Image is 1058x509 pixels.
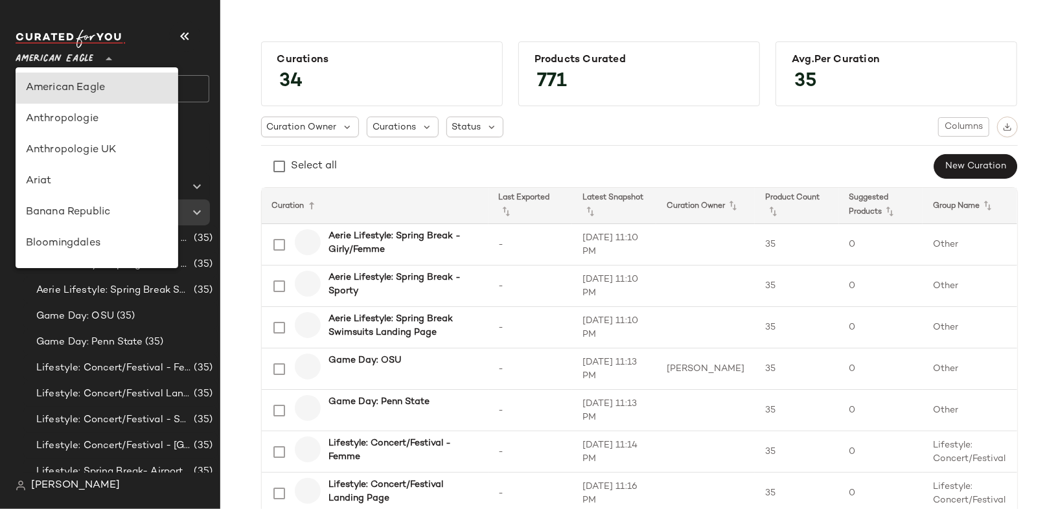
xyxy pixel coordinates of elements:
b: Game Day: OSU [328,354,401,367]
td: 35 [755,431,839,473]
th: Group Name [923,188,1017,224]
span: Lifestyle: Concert/Festival - Sporty [36,413,191,427]
b: Game Day: Penn State [328,395,430,409]
td: [DATE] 11:10 PM [572,224,656,266]
span: (35) [143,335,164,350]
td: [DATE] 11:10 PM [572,307,656,348]
b: Aerie Lifestyle: Spring Break - Sporty [328,271,473,298]
td: [DATE] 11:14 PM [572,431,656,473]
td: - [489,266,573,307]
span: (35) [191,257,213,272]
span: (35) [191,283,213,298]
td: - [489,224,573,266]
td: [DATE] 11:13 PM [572,348,656,390]
button: New Curation [934,154,1017,179]
td: 35 [755,390,839,431]
div: Avg.per Curation [792,54,1001,66]
td: 0 [839,431,923,473]
span: American Eagle [16,44,93,67]
td: - [489,307,573,348]
span: Curations [44,205,91,220]
td: 35 [755,348,839,390]
span: (34) [91,205,113,220]
td: [PERSON_NAME] [656,348,755,390]
span: (35) [114,309,135,324]
span: (35) [191,231,213,246]
div: Curations [277,54,487,66]
span: Game Day: Penn State [36,335,143,350]
span: New Curation [945,161,1006,172]
td: Other [923,266,1017,307]
span: Lifestyle: Concert/Festival - [GEOGRAPHIC_DATA] [36,438,191,453]
b: Aerie Lifestyle: Spring Break - Girly/Femme [328,229,473,256]
td: Other [923,224,1017,266]
span: (35) [191,361,213,376]
td: Lifestyle: Concert/Festival [923,431,1017,473]
b: Lifestyle: Concert/Festival - Femme [328,436,473,464]
td: 0 [839,266,923,307]
span: Dashboard [41,128,93,142]
span: Curations [373,120,416,134]
b: Lifestyle: Concert/Festival Landing Page [328,478,473,505]
b: Aerie Lifestyle: Spring Break Swimsuits Landing Page [328,312,473,339]
div: Select all [292,159,338,174]
span: Game Day: OSU [36,309,114,324]
span: 771 [524,58,580,105]
span: Aerie Lifestyle: Spring Break - Sporty [36,257,191,272]
span: Lifestyle: Concert/Festival Landing Page [36,387,191,402]
th: Latest Snapshot [572,188,656,224]
span: 34 [267,58,316,105]
th: Suggested Products [839,188,923,224]
td: 0 [839,224,923,266]
span: (35) [191,413,213,427]
td: 35 [755,307,839,348]
span: Lifestyle: Spring Break- Airport Style [36,464,191,479]
span: Curation Owner [267,120,337,134]
th: Last Exported [489,188,573,224]
span: (35) [191,387,213,402]
th: Curation Owner [656,188,755,224]
td: 0 [839,307,923,348]
span: (0) [129,179,145,194]
td: Other [923,390,1017,431]
td: - [489,348,573,390]
th: Product Count [755,188,839,224]
td: - [489,431,573,473]
span: All Products [44,153,102,168]
td: [DATE] 11:13 PM [572,390,656,431]
span: Aerie Lifestyle: Spring Break Swimsuits Landing Page [36,283,191,298]
span: Aerie Lifestyle: Spring Break - Girly/Femme [36,231,191,246]
span: 35 [781,58,830,105]
img: svg%3e [16,481,26,491]
div: Products Curated [535,54,744,66]
button: Columns [938,117,989,137]
td: Other [923,348,1017,390]
td: Other [923,307,1017,348]
span: Global Clipboards [44,179,129,194]
span: Status [452,120,481,134]
span: [PERSON_NAME] [31,478,120,493]
td: - [489,390,573,431]
span: Lifestyle: Concert/Festival - Femme [36,361,191,376]
td: 35 [755,224,839,266]
span: (35) [191,464,213,479]
td: 0 [839,348,923,390]
td: 0 [839,390,923,431]
span: (35) [191,438,213,453]
img: cfy_white_logo.C9jOOHJF.svg [16,30,126,48]
td: [DATE] 11:10 PM [572,266,656,307]
img: svg%3e [21,128,34,141]
img: svg%3e [1003,122,1012,131]
td: 35 [755,266,839,307]
th: Curation [262,188,489,224]
span: Columns [944,122,983,132]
